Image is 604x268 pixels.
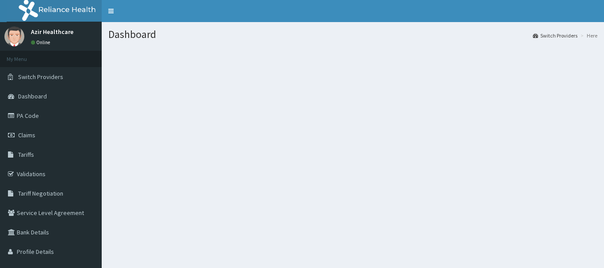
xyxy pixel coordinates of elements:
[31,39,52,45] a: Online
[18,131,35,139] span: Claims
[18,151,34,159] span: Tariffs
[31,29,73,35] p: Azir Healthcare
[4,26,24,46] img: User Image
[18,92,47,100] span: Dashboard
[533,32,577,39] a: Switch Providers
[108,29,597,40] h1: Dashboard
[18,73,63,81] span: Switch Providers
[578,32,597,39] li: Here
[18,189,63,197] span: Tariff Negotiation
